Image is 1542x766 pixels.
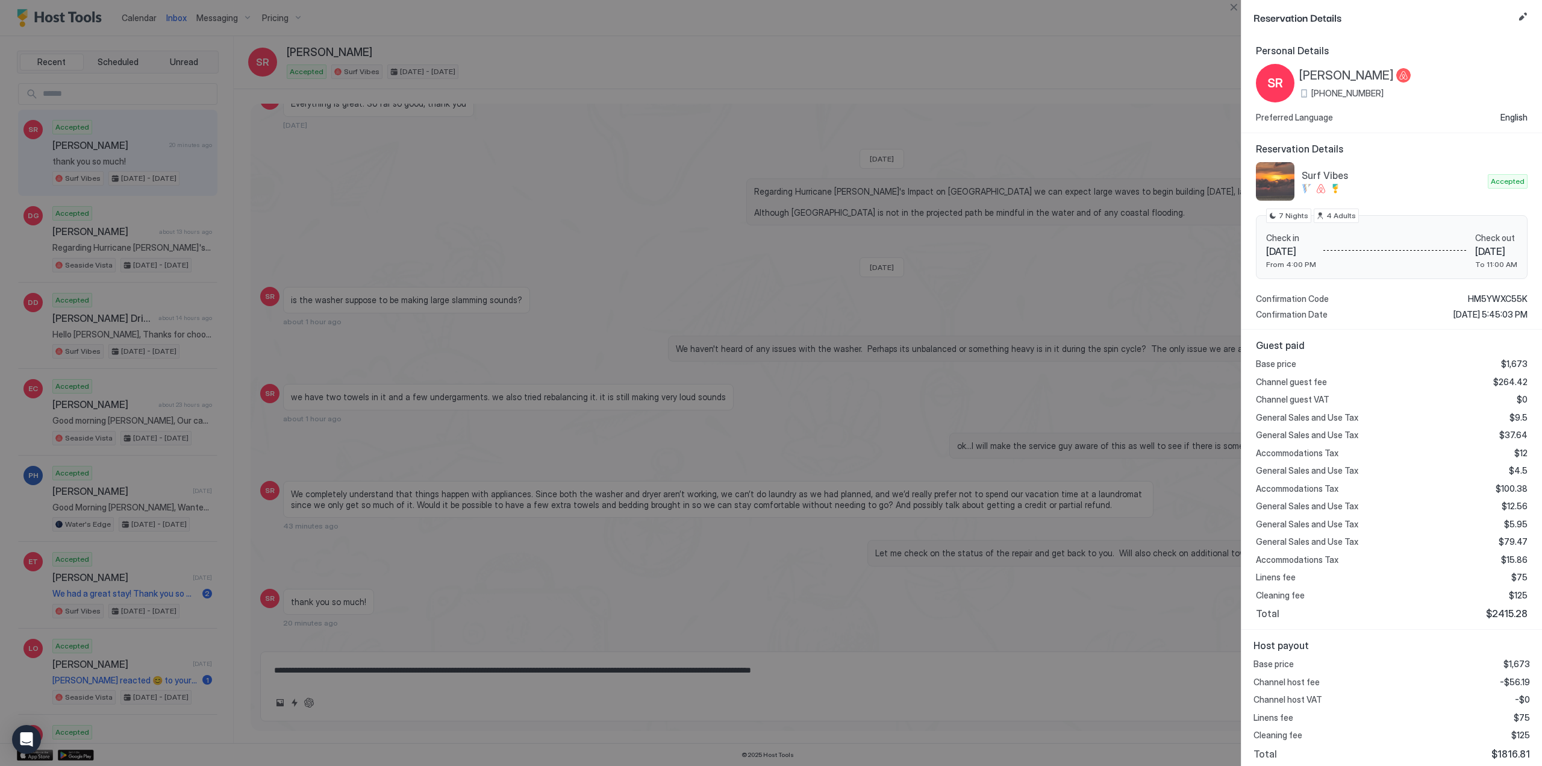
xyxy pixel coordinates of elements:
[1256,430,1358,441] span: General Sales and Use Tax
[1475,233,1517,243] span: Check out
[1311,88,1384,99] span: [PHONE_NUMBER]
[1500,677,1530,688] span: -$56.19
[1253,748,1277,760] span: Total
[1253,730,1302,741] span: Cleaning fee
[1256,309,1328,320] span: Confirmation Date
[1253,659,1294,670] span: Base price
[1326,210,1356,221] span: 4 Adults
[1256,448,1338,459] span: Accommodations Tax
[1256,294,1329,304] span: Confirmation Code
[1453,309,1528,320] span: [DATE] 5:45:03 PM
[1499,536,1528,547] span: $79.47
[1253,677,1320,688] span: Channel host fee
[1256,483,1338,494] span: Accommodations Tax
[1266,245,1316,257] span: [DATE]
[1253,712,1293,723] span: Linens fee
[1515,10,1530,24] button: Edit reservation
[1504,519,1528,530] span: $5.95
[1256,339,1528,351] span: Guest paid
[1266,260,1316,269] span: From 4:00 PM
[1496,483,1528,494] span: $100.38
[1256,572,1296,583] span: Linens fee
[1256,359,1296,369] span: Base price
[1266,233,1316,243] span: Check in
[1256,412,1358,423] span: General Sales and Use Tax
[1502,501,1528,512] span: $12.56
[1511,730,1530,741] span: $125
[1256,45,1528,57] span: Personal Details
[1514,448,1528,459] span: $12
[1491,748,1530,760] span: $1816.81
[1279,210,1308,221] span: 7 Nights
[1500,112,1528,123] span: English
[1256,607,1279,620] span: Total
[1511,572,1528,583] span: $75
[1491,176,1525,187] span: Accepted
[1256,162,1294,201] div: listing image
[1253,694,1322,705] span: Channel host VAT
[1302,169,1483,181] span: Surf Vibes
[1256,394,1329,405] span: Channel guest VAT
[1256,590,1305,601] span: Cleaning fee
[1475,245,1517,257] span: [DATE]
[1468,294,1528,304] span: HM5YWXC55K
[1509,412,1528,423] span: $9.5
[1256,465,1358,476] span: General Sales and Use Tax
[1501,554,1528,565] span: $15.86
[1256,501,1358,512] span: General Sales and Use Tax
[1514,712,1530,723] span: $75
[1256,536,1358,547] span: General Sales and Use Tax
[1509,465,1528,476] span: $4.5
[1267,74,1283,92] span: SR
[1475,260,1517,269] span: To 11:00 AM
[1256,112,1333,123] span: Preferred Language
[1256,377,1327,388] span: Channel guest fee
[1515,694,1530,705] span: -$0
[1256,519,1358,530] span: General Sales and Use Tax
[1486,607,1528,620] span: $2415.28
[1499,430,1528,441] span: $37.64
[1503,659,1530,670] span: $1,673
[1517,394,1528,405] span: $0
[1253,10,1513,25] span: Reservation Details
[1256,554,1338,565] span: Accommodations Tax
[1256,143,1528,155] span: Reservation Details
[1501,359,1528,369] span: $1,673
[1299,68,1394,83] span: [PERSON_NAME]
[12,725,41,754] div: Open Intercom Messenger
[1253,639,1530,651] span: Host payout
[1493,377,1528,388] span: $264.42
[1509,590,1528,601] span: $125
